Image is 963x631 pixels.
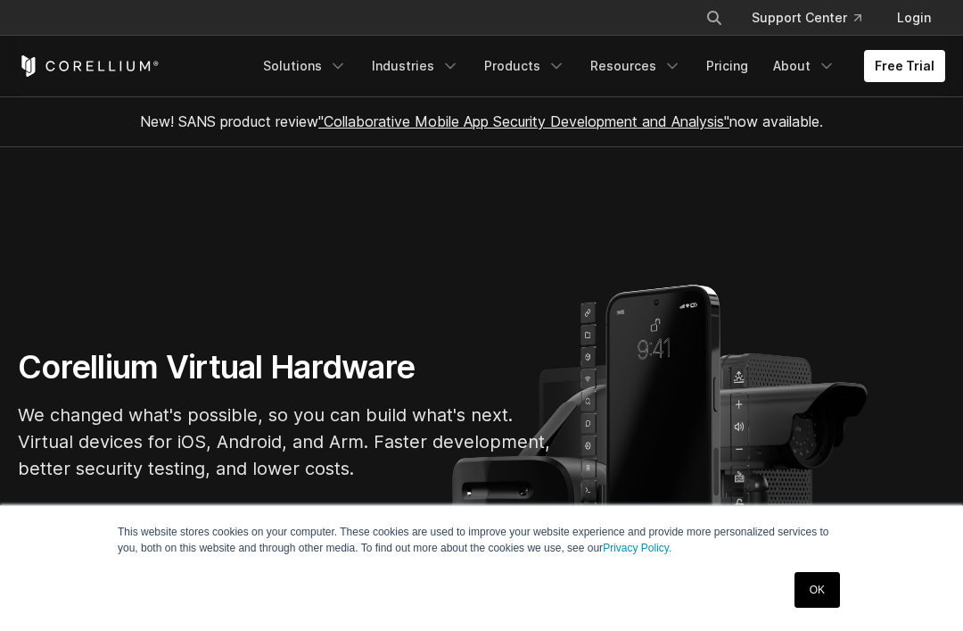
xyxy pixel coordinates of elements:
[695,50,759,82] a: Pricing
[762,50,846,82] a: About
[252,50,358,82] a: Solutions
[18,347,553,387] h1: Corellium Virtual Hardware
[473,50,576,82] a: Products
[794,572,840,608] a: OK
[140,112,823,130] span: New! SANS product review now available.
[684,2,945,34] div: Navigation Menu
[603,542,671,554] a: Privacy Policy.
[361,50,470,82] a: Industries
[318,112,729,130] a: "Collaborative Mobile App Security Development and Analysis"
[737,2,876,34] a: Support Center
[883,2,945,34] a: Login
[252,50,945,82] div: Navigation Menu
[864,50,945,82] a: Free Trial
[18,402,553,482] p: We changed what's possible, so you can build what's next. Virtual devices for iOS, Android, and A...
[118,524,845,556] p: This website stores cookies on your computer. These cookies are used to improve your website expe...
[18,55,160,77] a: Corellium Home
[580,50,692,82] a: Resources
[698,2,730,34] button: Search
